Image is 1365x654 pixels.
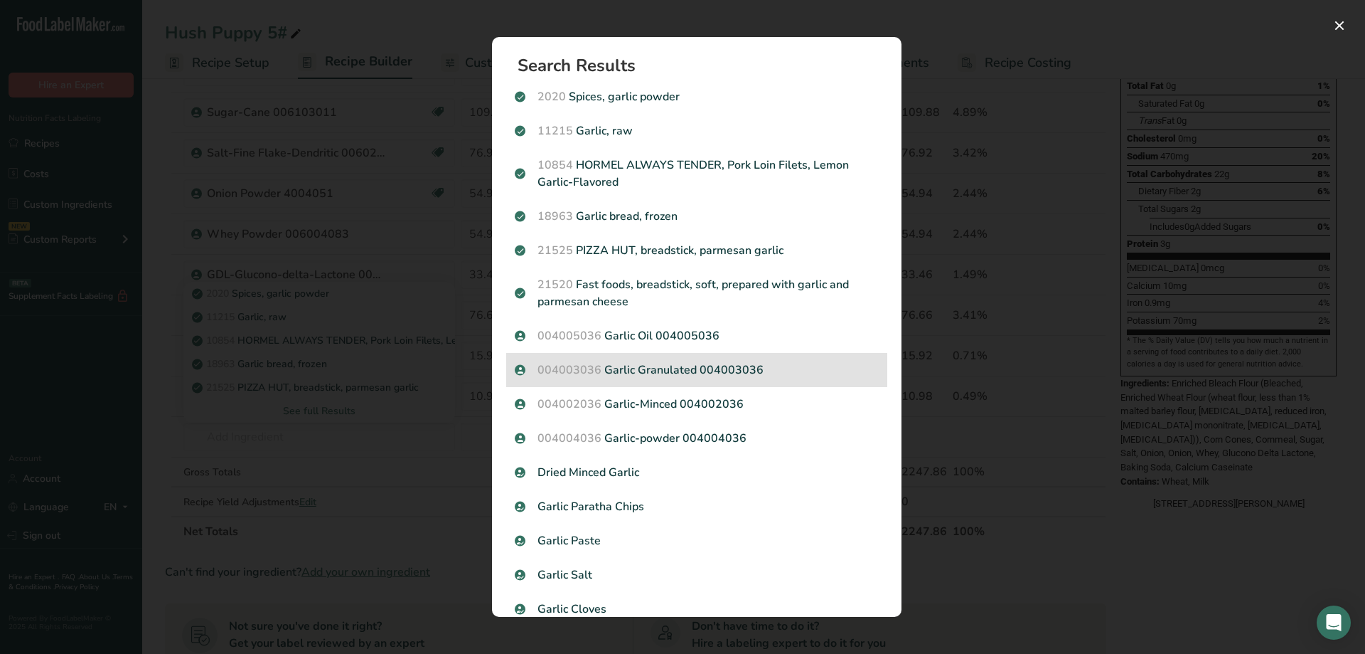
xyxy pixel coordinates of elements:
[537,209,573,224] span: 18963
[537,277,573,292] span: 21520
[518,57,887,74] h1: Search Results
[537,328,601,344] span: 004005036
[537,431,601,446] span: 004004036
[537,89,566,105] span: 2020
[537,123,573,139] span: 11215
[537,396,601,412] span: 004002036
[515,601,879,618] p: Garlic Cloves
[515,430,879,447] p: Garlic-powder 004004036
[515,566,879,584] p: Garlic Salt
[515,532,879,549] p: Garlic Paste
[1317,606,1351,640] div: Open Intercom Messenger
[515,327,879,344] p: Garlic Oil 004005036
[515,396,879,413] p: Garlic-Minced 004002036
[515,242,879,259] p: PIZZA HUT, breadstick, parmesan garlic
[515,208,879,225] p: Garlic bread, frozen
[515,464,879,481] p: Dried Minced Garlic
[515,122,879,139] p: Garlic, raw
[515,498,879,515] p: Garlic Paratha Chips
[515,88,879,105] p: Spices, garlic powder
[537,243,573,258] span: 21525
[515,276,879,310] p: Fast foods, breadstick, soft, prepared with garlic and parmesan cheese
[537,157,573,173] span: 10854
[515,362,879,379] p: Garlic Granulated 004003036
[537,362,601,378] span: 004003036
[515,157,879,191] p: HORMEL ALWAYS TENDER, Pork Loin Filets, Lemon Garlic-Flavored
